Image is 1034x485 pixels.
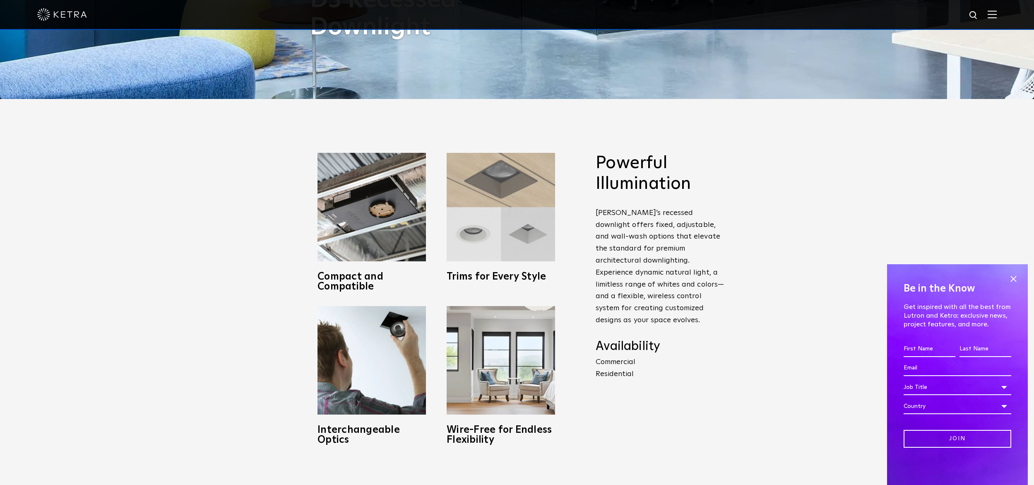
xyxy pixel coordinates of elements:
img: D3_OpticSwap [317,306,426,415]
img: search icon [969,10,979,21]
h3: Compact and Compatible [317,272,426,292]
p: Get inspired with all the best from Lutron and Ketra: exclusive news, project features, and more. [904,303,1011,328]
img: trims-for-every-style [447,153,555,261]
input: Join [904,430,1011,448]
img: compact-and-copatible [317,153,426,261]
h3: Wire-Free for Endless Flexibility [447,425,555,445]
h4: Be in the Know [904,281,1011,297]
div: Job Title [904,379,1011,395]
h4: Availability [596,339,724,355]
div: Country [904,398,1011,414]
img: ketra-logo-2019-white [37,8,87,21]
img: D3_WV_Bedroom [447,306,555,415]
input: Email [904,360,1011,376]
h3: Interchangeable Optics [317,425,426,445]
p: Commercial Residential [596,356,724,380]
p: [PERSON_NAME]’s recessed downlight offers fixed, adjustable, and wall-wash options that elevate t... [596,207,724,326]
input: Last Name [959,341,1011,357]
img: Hamburger%20Nav.svg [988,10,997,18]
h3: Trims for Every Style [447,272,555,282]
h2: Powerful Illumination [596,153,724,195]
input: First Name [904,341,955,357]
